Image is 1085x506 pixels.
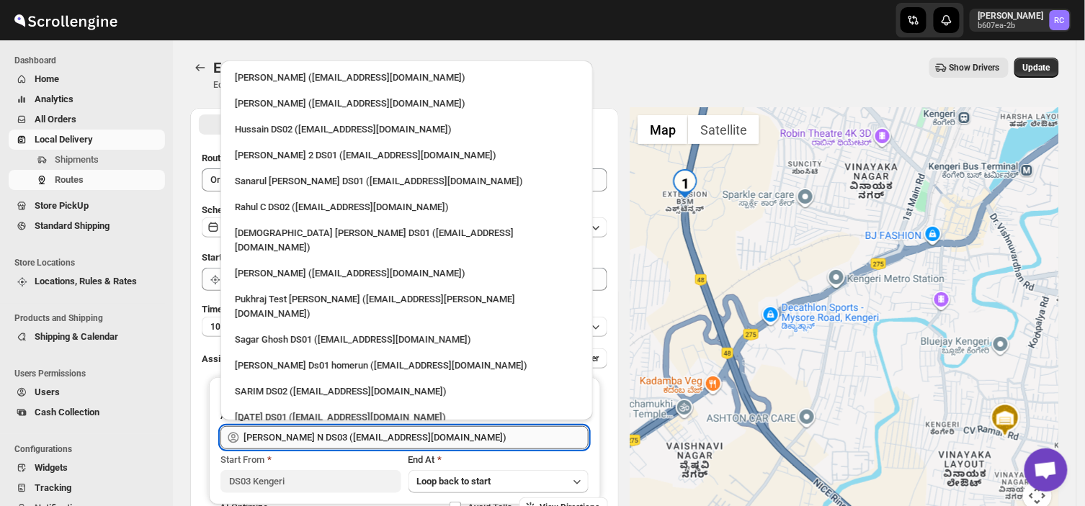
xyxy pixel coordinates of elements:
span: Users [35,387,60,397]
button: Show Drivers [929,58,1009,78]
span: Local Delivery [35,134,93,145]
button: Analytics [9,89,165,109]
div: Hussain DS02 ([EMAIL_ADDRESS][DOMAIN_NAME]) [235,122,579,137]
span: Scheduled for [202,204,259,215]
span: Rahul Chopra [1050,10,1070,30]
span: Products and Shipping [14,312,166,324]
p: [PERSON_NAME] [978,10,1044,22]
span: Update [1023,62,1050,73]
span: Assign to [202,353,241,364]
li: Sanarul Haque DS01 (fefifag638@adosnan.com) [220,167,593,193]
button: 10 minutes [202,317,607,337]
li: Rahul Chopra (pukhraj@home-run.co) [220,66,593,89]
span: Locations, Rules & Rates [35,276,137,286]
div: [DEMOGRAPHIC_DATA] [PERSON_NAME] DS01 ([EMAIL_ADDRESS][DOMAIN_NAME]) [235,226,579,255]
li: Sagar Ghosh DS01 (loneyoj483@downlor.com) [220,325,593,351]
button: Routes [190,58,210,78]
li: Mujakkir Benguli (voweh79617@daypey.com) [220,89,593,115]
button: Show satellite imagery [688,115,759,144]
span: Cash Collection [35,407,99,417]
span: Routes [55,174,84,185]
button: Update [1014,58,1059,78]
button: Widgets [9,458,165,478]
span: Edit Route [213,59,278,76]
button: Shipping & Calendar [9,327,165,347]
li: Sourav Ds01 homerun (bamij29633@eluxeer.com) [220,351,593,377]
span: Analytics [35,94,73,104]
img: ScrollEngine [12,2,120,38]
div: [PERSON_NAME] ([EMAIL_ADDRESS][DOMAIN_NAME]) [235,266,579,281]
span: All Orders [35,114,76,125]
li: Rahul C DS02 (rahul.chopra@home-run.co) [220,193,593,219]
span: Store Locations [14,257,166,268]
div: [PERSON_NAME] 2 DS01 ([EMAIL_ADDRESS][DOMAIN_NAME]) [235,148,579,163]
div: Sanarul [PERSON_NAME] DS01 ([EMAIL_ADDRESS][DOMAIN_NAME]) [235,174,579,189]
div: 1 [671,169,700,198]
span: Show Drivers [950,62,1000,73]
button: All Orders [9,109,165,130]
li: Raja DS01 (gasecig398@owlny.com) [220,403,593,429]
span: Start From [220,454,264,465]
button: Tracking [9,478,165,498]
p: Edit/update your created route [213,79,331,91]
li: Vikas Rathod (lolegiy458@nalwan.com) [220,259,593,285]
button: Show street map [638,115,688,144]
li: Hussain DS02 (jarav60351@abatido.com) [220,115,593,141]
div: End At [408,453,589,467]
p: b607ea-2b [978,22,1044,30]
span: Configurations [14,443,166,455]
text: RC [1055,16,1065,25]
span: Loop back to start [417,476,491,487]
button: Home [9,69,165,89]
input: Eg: Bengaluru Route [202,168,607,191]
span: Start Location (Warehouse) [202,252,316,263]
span: Users Permissions [14,368,166,379]
button: Users [9,382,165,402]
span: Standard Shipping [35,220,110,231]
span: Widgets [35,462,68,473]
span: Home [35,73,59,84]
button: User menu [970,9,1071,32]
li: Pukhraj Test Grewal (lesogip197@pariag.com) [220,285,593,325]
span: Dashboard [14,55,166,66]
div: [PERSON_NAME] ([EMAIL_ADDRESS][DOMAIN_NAME]) [235,96,579,111]
button: Locations, Rules & Rates [9,271,165,292]
div: Rahul C DS02 ([EMAIL_ADDRESS][DOMAIN_NAME]) [235,200,579,214]
button: [DATE]|[DATE] [202,217,607,238]
span: Route Name [202,153,252,163]
button: Cash Collection [9,402,165,423]
div: Sagar Ghosh DS01 ([EMAIL_ADDRESS][DOMAIN_NAME]) [235,333,579,347]
button: Shipments [9,150,165,170]
div: [PERSON_NAME] ([EMAIL_ADDRESS][DOMAIN_NAME]) [235,71,579,85]
span: Shipments [55,154,99,165]
a: Open chat [1024,448,1068,492]
li: Ali Husain 2 DS01 (petec71113@advitize.com) [220,141,593,167]
div: [PERSON_NAME] Ds01 homerun ([EMAIL_ADDRESS][DOMAIN_NAME]) [235,358,579,373]
span: 10 minutes [210,321,254,333]
li: Islam Laskar DS01 (vixib74172@ikowat.com) [220,219,593,259]
div: Pukhraj Test [PERSON_NAME] ([EMAIL_ADDRESS][PERSON_NAME][DOMAIN_NAME]) [235,292,579,321]
button: Routes [9,170,165,190]
button: Loop back to start [408,470,589,493]
span: Tracking [35,482,71,493]
span: Time Per Stop [202,304,260,315]
li: SARIM DS02 (xititor414@owlny.com) [220,377,593,403]
div: [DATE] DS01 ([EMAIL_ADDRESS][DOMAIN_NAME]) [235,410,579,425]
div: SARIM DS02 ([EMAIL_ADDRESS][DOMAIN_NAME]) [235,384,579,399]
span: Shipping & Calendar [35,331,118,342]
button: All Route Options [199,114,403,135]
input: Search assignee [244,426,589,449]
span: Store PickUp [35,200,89,211]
